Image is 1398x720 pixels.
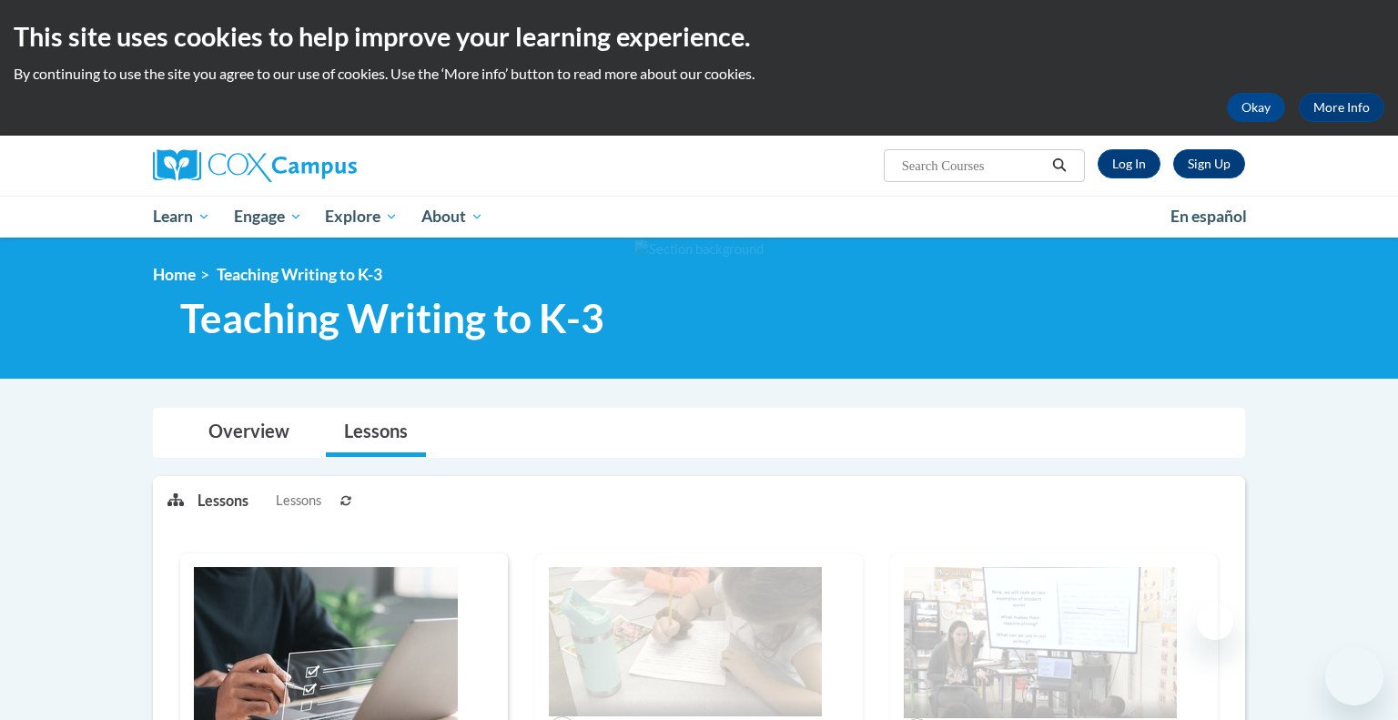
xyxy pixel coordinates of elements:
img: Section background [634,239,764,259]
a: About [410,196,495,238]
input: Search Courses [900,155,1046,177]
div: Main menu [126,196,1272,238]
p: By continuing to use the site you agree to our use of cookies. Use the ‘More info’ button to read... [14,64,1384,84]
span: Teaching Writing to K-3 [217,265,382,284]
a: Learn [141,196,222,238]
a: Register [1173,149,1245,178]
img: Course Image [549,567,822,716]
button: Search [1046,155,1073,177]
span: En español [1170,207,1247,226]
a: Log In [1098,149,1160,178]
img: Course Image [904,567,1177,718]
a: More Info [1299,93,1384,122]
a: Cox Campus [153,149,499,182]
a: Lessons [326,409,426,457]
a: Overview [190,409,308,457]
a: Home [153,265,196,284]
a: Explore [313,196,410,238]
span: Engage [234,206,302,228]
button: Okay [1227,93,1285,122]
span: About [421,206,483,228]
span: Learn [153,206,210,228]
p: Lessons [198,491,248,511]
span: Explore [325,206,398,228]
span: Teaching Writing to K-3 [180,294,604,342]
h2: This site uses cookies to help improve your learning experience. [14,18,1384,55]
img: Cox Campus [153,149,357,182]
span: Lessons [276,491,321,511]
iframe: Button to launch messaging window [1325,647,1383,705]
a: En español [1159,198,1259,236]
a: Engage [222,196,314,238]
iframe: Close message [1197,603,1233,640]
